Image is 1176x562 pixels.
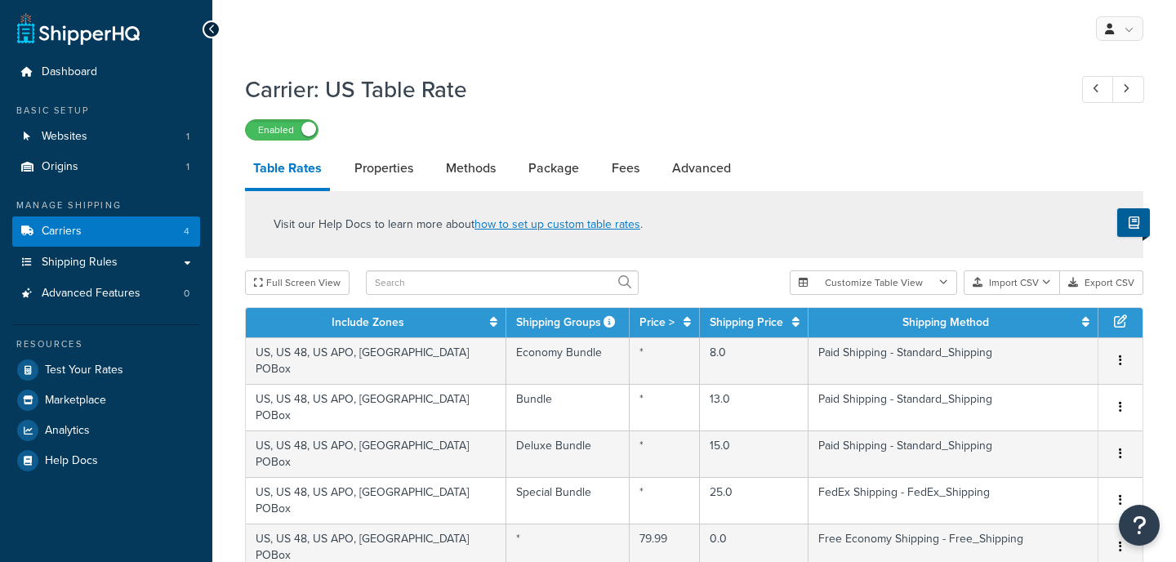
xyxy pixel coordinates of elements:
[42,225,82,239] span: Carriers
[12,216,200,247] li: Carriers
[42,287,140,301] span: Advanced Features
[12,122,200,152] a: Websites1
[245,74,1052,105] h1: Carrier: US Table Rate
[12,279,200,309] li: Advanced Features
[700,384,808,430] td: 13.0
[808,430,1098,477] td: Paid Shipping - Standard_Shipping
[808,477,1098,524] td: FedEx Shipping - FedEx_Shipping
[184,225,189,239] span: 4
[902,314,989,331] a: Shipping Method
[246,477,506,524] td: US, US 48, US APO, [GEOGRAPHIC_DATA] POBox
[12,279,200,309] a: Advanced Features0
[366,270,639,295] input: Search
[12,337,200,351] div: Resources
[12,446,200,475] a: Help Docs
[45,394,106,408] span: Marketplace
[506,477,630,524] td: Special Bundle
[12,57,200,87] a: Dashboard
[700,430,808,477] td: 15.0
[964,270,1060,295] button: Import CSV
[808,337,1098,384] td: Paid Shipping - Standard_Shipping
[700,477,808,524] td: 25.0
[45,424,90,438] span: Analytics
[42,256,118,270] span: Shipping Rules
[12,216,200,247] a: Carriers4
[246,384,506,430] td: US, US 48, US APO, [GEOGRAPHIC_DATA] POBox
[520,149,587,188] a: Package
[664,149,739,188] a: Advanced
[42,65,97,79] span: Dashboard
[346,149,421,188] a: Properties
[12,104,200,118] div: Basic Setup
[1082,76,1114,103] a: Previous Record
[246,120,318,140] label: Enabled
[12,198,200,212] div: Manage Shipping
[1060,270,1143,295] button: Export CSV
[12,122,200,152] li: Websites
[186,160,189,174] span: 1
[790,270,957,295] button: Customize Table View
[12,152,200,182] li: Origins
[246,337,506,384] td: US, US 48, US APO, [GEOGRAPHIC_DATA] POBox
[506,384,630,430] td: Bundle
[12,152,200,182] a: Origins1
[808,384,1098,430] td: Paid Shipping - Standard_Shipping
[186,130,189,144] span: 1
[245,149,330,191] a: Table Rates
[1119,505,1160,546] button: Open Resource Center
[246,430,506,477] td: US, US 48, US APO, [GEOGRAPHIC_DATA] POBox
[184,287,189,301] span: 0
[700,337,808,384] td: 8.0
[12,248,200,278] a: Shipping Rules
[438,149,504,188] a: Methods
[274,216,643,234] p: Visit our Help Docs to learn more about .
[710,314,783,331] a: Shipping Price
[474,216,640,233] a: how to set up custom table rates
[639,314,675,331] a: Price >
[12,386,200,415] a: Marketplace
[42,130,87,144] span: Websites
[45,454,98,468] span: Help Docs
[506,430,630,477] td: Deluxe Bundle
[12,416,200,445] a: Analytics
[12,355,200,385] a: Test Your Rates
[1112,76,1144,103] a: Next Record
[506,337,630,384] td: Economy Bundle
[604,149,648,188] a: Fees
[1117,208,1150,237] button: Show Help Docs
[45,364,123,377] span: Test Your Rates
[506,308,630,337] th: Shipping Groups
[42,160,78,174] span: Origins
[245,270,350,295] button: Full Screen View
[332,314,404,331] a: Include Zones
